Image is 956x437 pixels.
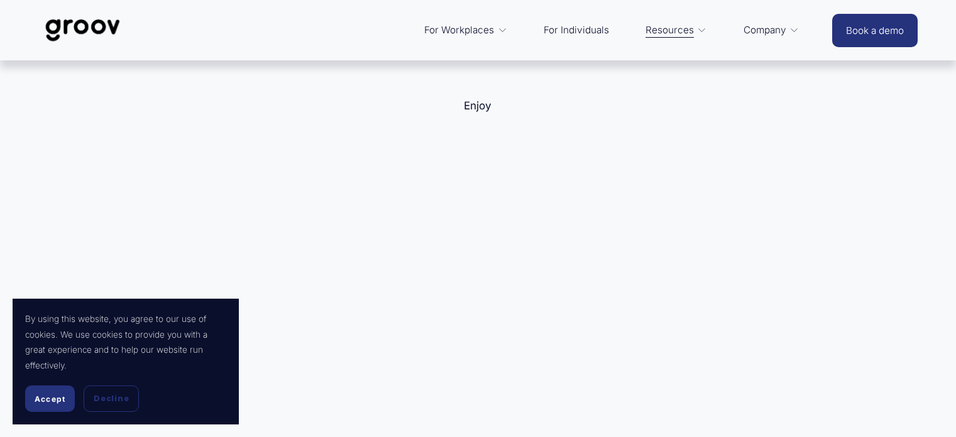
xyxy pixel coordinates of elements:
[13,299,239,424] section: Cookie banner
[424,21,494,39] span: For Workplaces
[94,393,129,404] span: Decline
[737,15,806,45] a: folder dropdown
[35,394,65,404] span: Accept
[464,99,492,112] a: Enjoy
[25,385,75,412] button: Accept
[418,15,514,45] a: folder dropdown
[744,21,786,39] span: Company
[25,311,226,373] p: By using this website, you agree to our use of cookies. We use cookies to provide you with a grea...
[38,9,127,51] img: Groov | Workplace Science Platform | Unlock Performance | Drive Results
[646,21,694,39] span: Resources
[537,15,615,45] a: For Individuals
[84,385,139,412] button: Decline
[832,14,918,47] a: Book a demo
[639,15,713,45] a: folder dropdown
